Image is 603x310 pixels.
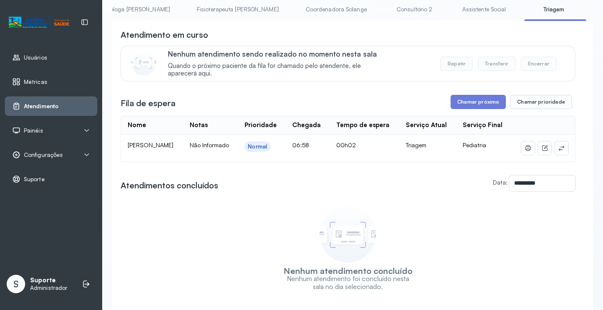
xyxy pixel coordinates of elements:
[336,141,356,148] span: 00h02
[248,143,267,150] div: Normal
[188,3,287,16] a: Fisioterapeuta [PERSON_NAME]
[12,53,90,62] a: Usuários
[283,267,412,275] h3: Nenhum atendimento concluído
[406,141,449,149] div: Triagem
[282,275,414,291] p: Nenhum atendimento foi concluído nesta sala no dia selecionado.
[9,16,69,29] img: Logotipo do estabelecimento
[168,49,389,58] p: Nenhum atendimento sendo realizado no momento nesta sala
[292,141,309,148] span: 06:58
[463,141,486,148] span: Pediatria
[406,121,447,129] div: Serviço Atual
[524,3,583,16] a: Triagem
[30,276,67,284] p: Suporte
[24,176,45,183] span: Suporte
[12,78,90,86] a: Métricas
[190,141,229,148] span: Não Informado
[121,97,175,109] h3: Fila de espera
[451,95,506,109] button: Chamar próximo
[24,54,47,61] span: Usuários
[478,57,516,71] button: Transferir
[320,206,376,263] img: Imagem de empty state
[128,121,146,129] div: Nome
[12,102,90,110] a: Atendimento
[463,121,502,129] div: Serviço Final
[24,103,59,110] span: Atendimento
[121,29,208,41] h3: Atendimento em curso
[24,78,47,86] span: Métricas
[521,57,557,71] button: Encerrar
[454,3,515,16] a: Assistente Social
[24,127,43,134] span: Painéis
[245,121,277,129] div: Prioridade
[493,179,508,186] label: Data:
[131,50,156,76] img: Imagem de CalloutCard
[168,62,389,78] span: Quando o próximo paciente da fila for chamado pelo atendente, ele aparecerá aqui.
[292,121,321,129] div: Chegada
[190,121,208,129] div: Notas
[121,180,218,191] h3: Atendimentos concluídos
[336,121,389,129] div: Tempo de espera
[24,151,63,159] span: Configurações
[91,3,178,16] a: Psicologa [PERSON_NAME]
[510,95,572,109] button: Chamar prioridade
[385,3,444,16] a: Consultório 2
[297,3,375,16] a: Coordenadora Solange
[441,57,473,71] button: Repetir
[30,284,67,292] p: Administrador
[128,141,173,148] span: [PERSON_NAME]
